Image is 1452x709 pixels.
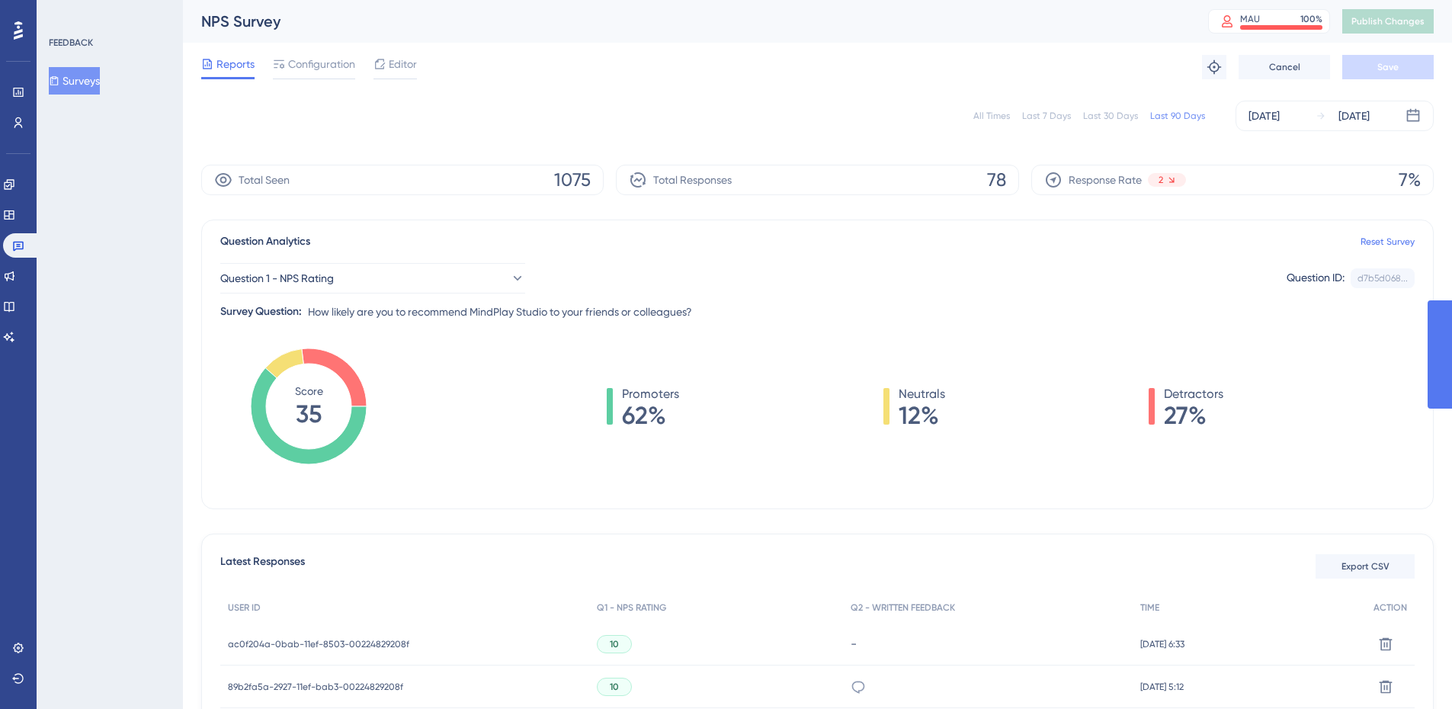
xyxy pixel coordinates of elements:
[1164,385,1223,403] span: Detractors
[1164,403,1223,428] span: 27%
[1140,602,1159,614] span: TIME
[220,269,334,287] span: Question 1 - NPS Rating
[228,681,403,693] span: 89b2fa5a-2927-11ef-bab3-00224829208f
[220,303,302,321] div: Survey Question:
[1342,55,1434,79] button: Save
[1357,272,1408,284] div: d7b5d068...
[1388,649,1434,695] iframe: UserGuiding AI Assistant Launcher
[228,602,261,614] span: USER ID
[49,37,93,49] div: FEEDBACK
[1373,602,1407,614] span: ACTION
[239,171,290,189] span: Total Seen
[610,638,619,650] span: 10
[899,385,945,403] span: Neutrals
[308,303,692,321] span: How likely are you to recommend MindPlay Studio to your friends or colleagues?
[1069,171,1142,189] span: Response Rate
[1361,236,1415,248] a: Reset Survey
[610,681,619,693] span: 10
[1338,107,1370,125] div: [DATE]
[973,110,1010,122] div: All Times
[1377,61,1399,73] span: Save
[899,403,945,428] span: 12%
[295,385,323,397] tspan: Score
[296,399,322,428] tspan: 35
[653,171,732,189] span: Total Responses
[1287,268,1345,288] div: Question ID:
[1342,9,1434,34] button: Publish Changes
[1240,13,1260,25] div: MAU
[1150,110,1205,122] div: Last 90 Days
[987,168,1006,192] span: 78
[851,602,955,614] span: Q2 - WRITTEN FEEDBACK
[597,602,666,614] span: Q1 - NPS RATING
[1300,13,1322,25] div: 100 %
[1399,168,1421,192] span: 7%
[389,55,417,73] span: Editor
[1239,55,1330,79] button: Cancel
[216,55,255,73] span: Reports
[1316,554,1415,579] button: Export CSV
[622,403,679,428] span: 62%
[1248,107,1280,125] div: [DATE]
[1159,174,1163,186] span: 2
[1351,15,1425,27] span: Publish Changes
[220,233,310,251] span: Question Analytics
[1140,681,1184,693] span: [DATE] 5:12
[554,168,591,192] span: 1075
[49,67,100,95] button: Surveys
[288,55,355,73] span: Configuration
[622,385,679,403] span: Promoters
[1269,61,1300,73] span: Cancel
[228,638,409,650] span: ac0f204a-0bab-11ef-8503-00224829208f
[851,637,1125,651] div: -
[1022,110,1071,122] div: Last 7 Days
[201,11,1170,32] div: NPS Survey
[220,553,305,580] span: Latest Responses
[220,263,525,294] button: Question 1 - NPS Rating
[1341,560,1389,573] span: Export CSV
[1140,638,1184,650] span: [DATE] 6:33
[1083,110,1138,122] div: Last 30 Days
